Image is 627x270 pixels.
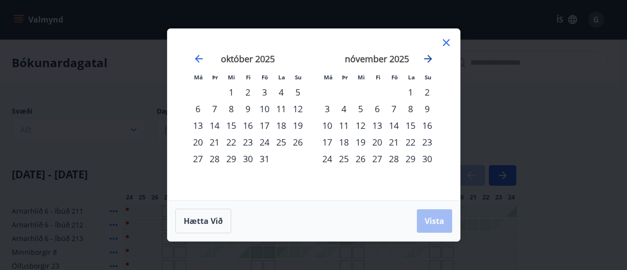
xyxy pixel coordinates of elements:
td: Choose þriðjudagur, 21. október 2025 as your check-in date. It’s available. [206,134,223,150]
div: 17 [256,117,273,134]
div: 8 [223,100,240,117]
div: 25 [336,150,352,167]
div: 19 [352,134,369,150]
div: 13 [190,117,206,134]
div: 1 [402,84,419,100]
div: 30 [240,150,256,167]
td: Choose laugardagur, 18. október 2025 as your check-in date. It’s available. [273,117,289,134]
td: Choose þriðjudagur, 7. október 2025 as your check-in date. It’s available. [206,100,223,117]
td: Choose fimmtudagur, 13. nóvember 2025 as your check-in date. It’s available. [369,117,386,134]
td: Choose miðvikudagur, 15. október 2025 as your check-in date. It’s available. [223,117,240,134]
td: Choose mánudagur, 24. nóvember 2025 as your check-in date. It’s available. [319,150,336,167]
div: 10 [256,100,273,117]
td: Choose þriðjudagur, 14. október 2025 as your check-in date. It’s available. [206,117,223,134]
div: 14 [206,117,223,134]
div: 31 [256,150,273,167]
td: Choose miðvikudagur, 26. nóvember 2025 as your check-in date. It’s available. [352,150,369,167]
div: 30 [419,150,435,167]
td: Choose föstudagur, 7. nóvember 2025 as your check-in date. It’s available. [386,100,402,117]
td: Choose miðvikudagur, 12. nóvember 2025 as your check-in date. It’s available. [352,117,369,134]
div: 28 [386,150,402,167]
small: Þr [342,74,348,81]
small: Þr [212,74,218,81]
div: 16 [419,117,435,134]
div: Move backward to switch to the previous month. [193,53,205,65]
td: Choose sunnudagur, 30. nóvember 2025 as your check-in date. It’s available. [419,150,435,167]
td: Choose mánudagur, 27. október 2025 as your check-in date. It’s available. [190,150,206,167]
td: Choose laugardagur, 8. nóvember 2025 as your check-in date. It’s available. [402,100,419,117]
div: 16 [240,117,256,134]
td: Choose sunnudagur, 19. október 2025 as your check-in date. It’s available. [289,117,306,134]
div: 2 [419,84,435,100]
div: 4 [273,84,289,100]
td: Choose föstudagur, 21. nóvember 2025 as your check-in date. It’s available. [386,134,402,150]
small: Fö [391,74,398,81]
td: Choose föstudagur, 3. október 2025 as your check-in date. It’s available. [256,84,273,100]
div: 23 [240,134,256,150]
td: Choose sunnudagur, 5. október 2025 as your check-in date. It’s available. [289,84,306,100]
div: 28 [206,150,223,167]
td: Choose sunnudagur, 12. október 2025 as your check-in date. It’s available. [289,100,306,117]
div: 19 [289,117,306,134]
small: La [278,74,285,81]
td: Choose fimmtudagur, 6. nóvember 2025 as your check-in date. It’s available. [369,100,386,117]
div: 22 [223,134,240,150]
div: 24 [256,134,273,150]
div: 3 [319,100,336,117]
div: 11 [336,117,352,134]
span: Hætta við [184,216,223,226]
small: Mi [358,74,365,81]
td: Choose sunnudagur, 16. nóvember 2025 as your check-in date. It’s available. [419,117,435,134]
td: Choose föstudagur, 24. október 2025 as your check-in date. It’s available. [256,134,273,150]
td: Choose miðvikudagur, 19. nóvember 2025 as your check-in date. It’s available. [352,134,369,150]
div: 18 [336,134,352,150]
small: La [408,74,415,81]
td: Choose mánudagur, 20. október 2025 as your check-in date. It’s available. [190,134,206,150]
small: Su [295,74,302,81]
div: 12 [289,100,306,117]
strong: nóvember 2025 [345,53,409,65]
td: Choose þriðjudagur, 25. nóvember 2025 as your check-in date. It’s available. [336,150,352,167]
div: 21 [386,134,402,150]
button: Hætta við [175,209,231,233]
td: Choose föstudagur, 14. nóvember 2025 as your check-in date. It’s available. [386,117,402,134]
div: 10 [319,117,336,134]
div: 27 [369,150,386,167]
div: 8 [402,100,419,117]
div: 7 [206,100,223,117]
td: Choose mánudagur, 10. nóvember 2025 as your check-in date. It’s available. [319,117,336,134]
small: Mi [228,74,235,81]
div: 29 [402,150,419,167]
div: 20 [190,134,206,150]
td: Choose sunnudagur, 23. nóvember 2025 as your check-in date. It’s available. [419,134,435,150]
td: Choose miðvikudagur, 22. október 2025 as your check-in date. It’s available. [223,134,240,150]
td: Choose mánudagur, 3. nóvember 2025 as your check-in date. It’s available. [319,100,336,117]
td: Choose laugardagur, 22. nóvember 2025 as your check-in date. It’s available. [402,134,419,150]
div: 11 [273,100,289,117]
td: Choose fimmtudagur, 2. október 2025 as your check-in date. It’s available. [240,84,256,100]
div: 5 [289,84,306,100]
td: Choose miðvikudagur, 1. október 2025 as your check-in date. It’s available. [223,84,240,100]
div: 21 [206,134,223,150]
td: Choose föstudagur, 28. nóvember 2025 as your check-in date. It’s available. [386,150,402,167]
div: 24 [319,150,336,167]
div: 2 [240,84,256,100]
td: Choose laugardagur, 25. október 2025 as your check-in date. It’s available. [273,134,289,150]
div: 3 [256,84,273,100]
td: Choose sunnudagur, 2. nóvember 2025 as your check-in date. It’s available. [419,84,435,100]
td: Choose þriðjudagur, 11. nóvember 2025 as your check-in date. It’s available. [336,117,352,134]
div: 26 [289,134,306,150]
td: Choose föstudagur, 31. október 2025 as your check-in date. It’s available. [256,150,273,167]
div: 27 [190,150,206,167]
td: Choose miðvikudagur, 8. október 2025 as your check-in date. It’s available. [223,100,240,117]
td: Choose laugardagur, 15. nóvember 2025 as your check-in date. It’s available. [402,117,419,134]
td: Choose mánudagur, 13. október 2025 as your check-in date. It’s available. [190,117,206,134]
small: Má [324,74,333,81]
small: Fi [376,74,381,81]
td: Choose fimmtudagur, 30. október 2025 as your check-in date. It’s available. [240,150,256,167]
div: 12 [352,117,369,134]
td: Choose mánudagur, 17. nóvember 2025 as your check-in date. It’s available. [319,134,336,150]
td: Choose fimmtudagur, 27. nóvember 2025 as your check-in date. It’s available. [369,150,386,167]
div: 14 [386,117,402,134]
td: Choose laugardagur, 4. október 2025 as your check-in date. It’s available. [273,84,289,100]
